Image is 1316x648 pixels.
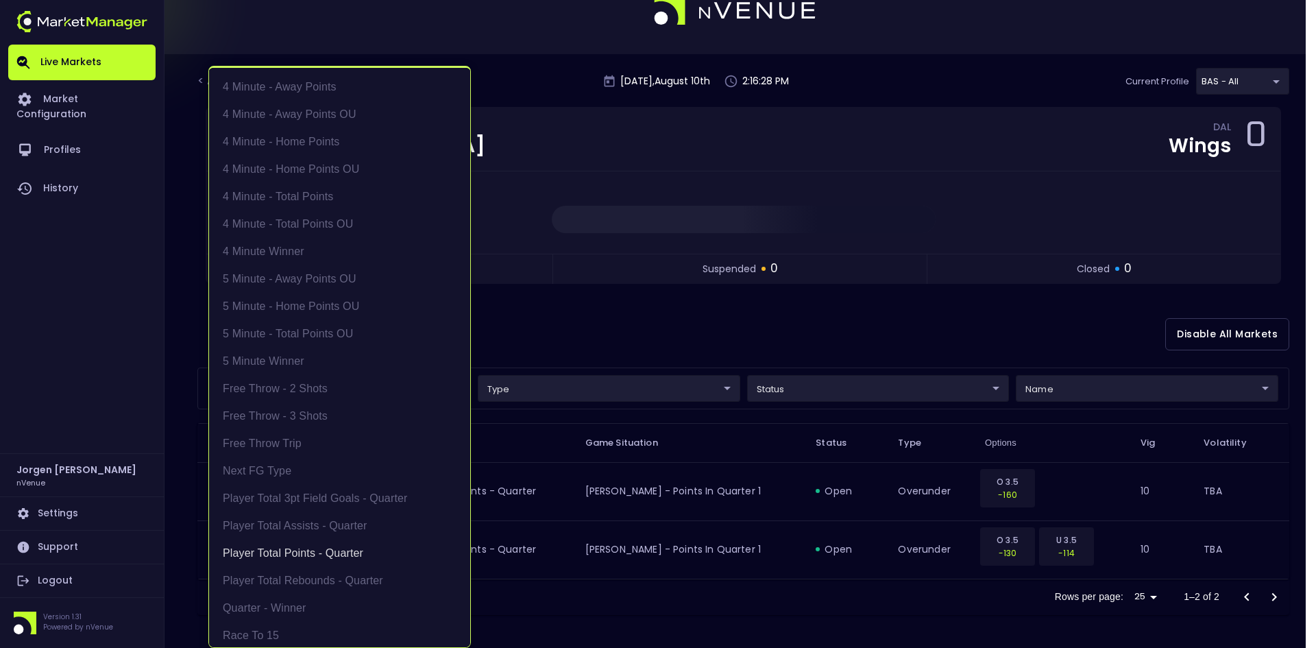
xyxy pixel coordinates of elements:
li: Player Total Assists - Quarter [209,512,470,540]
li: Player Total Points - Quarter [209,540,470,567]
li: 4 Minute - Total Points [209,183,470,211]
li: 5 Minute - Away Points OU [209,265,470,293]
li: Player Total 3pt Field Goals - Quarter [209,485,470,512]
li: 4 Minute - Away Points [209,73,470,101]
li: Player Total Rebounds - Quarter [209,567,470,595]
li: 5 Minute Winner [209,348,470,375]
li: Next FG Type [209,457,470,485]
li: 5 Minute - Total Points OU [209,320,470,348]
li: Free Throw - 3 Shots [209,403,470,430]
li: 4 Minute Winner [209,238,470,265]
li: 4 Minute - Home Points [209,128,470,156]
li: 5 Minute - Home Points OU [209,293,470,320]
li: Free Throw Trip [209,430,470,457]
li: Quarter - Winner [209,595,470,622]
li: 4 Minute - Away Points OU [209,101,470,128]
li: Free Throw - 2 Shots [209,375,470,403]
li: 4 Minute - Total Points OU [209,211,470,238]
li: 4 Minute - Home Points OU [209,156,470,183]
